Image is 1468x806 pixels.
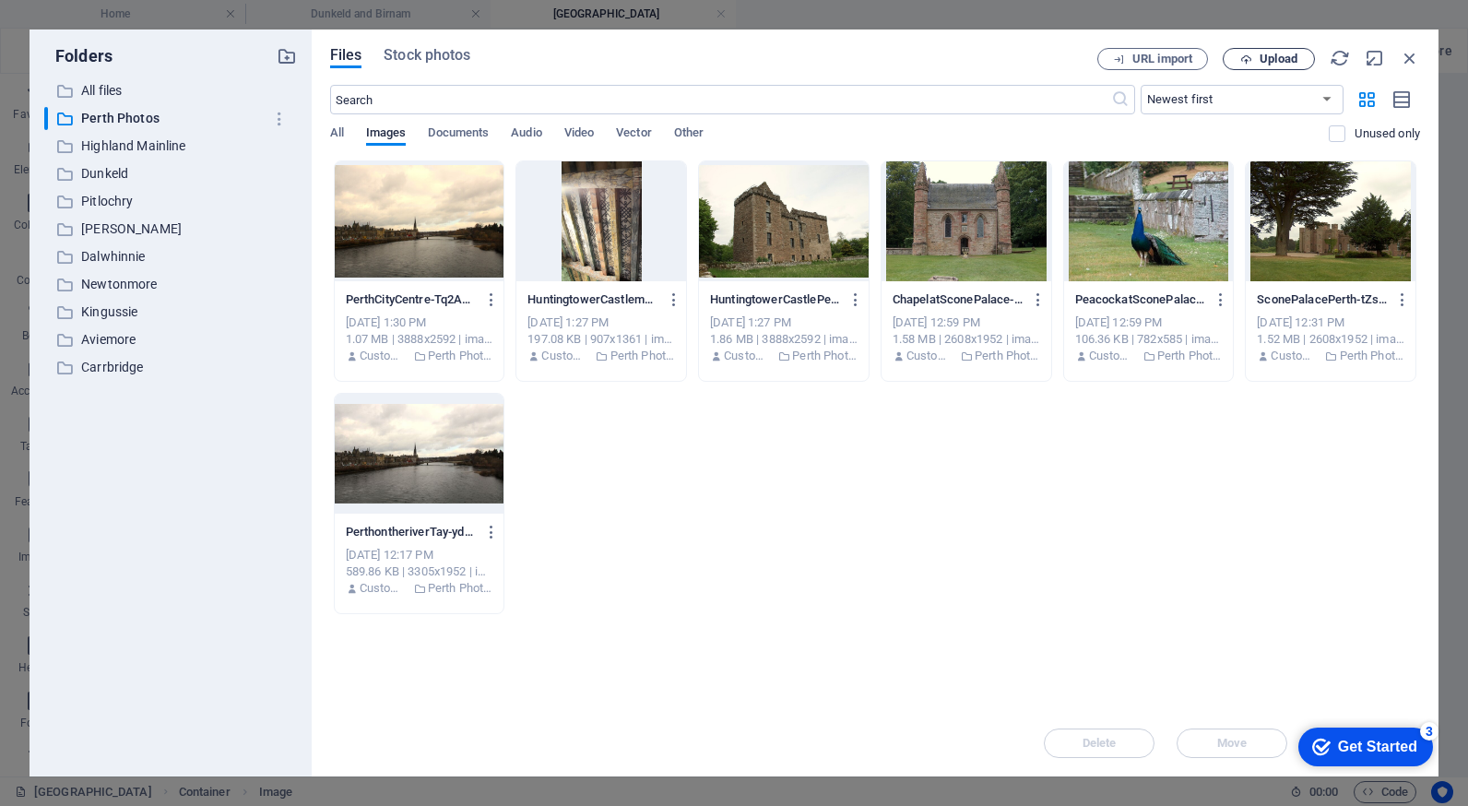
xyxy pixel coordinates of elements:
div: [DATE] 12:31 PM [1257,314,1404,331]
p: Perth Photos [792,348,857,364]
div: 3 [136,4,155,22]
div: 1.58 MB | 2608x1952 | image/jpeg [893,331,1040,348]
div: Carrbridge [44,356,297,379]
div: 1.07 MB | 3888x2592 | image/jpeg [346,331,493,348]
i: Minimize [1365,48,1385,68]
p: Folders [44,44,112,68]
p: HuntingtowerCastlePerth--GZ7xESYWUkJPHTYkJApUQ.JPG [710,291,840,308]
span: Upload [1260,53,1297,65]
p: Dunkeld [81,163,263,184]
i: Reload [1330,48,1350,68]
div: 1.86 MB | 3888x2592 | image/jpeg [710,331,858,348]
p: Perth Photos [81,108,263,129]
button: URL import [1097,48,1208,70]
button: Upload [1223,48,1315,70]
p: Customer [724,348,773,364]
div: [DATE] 1:27 PM [710,314,858,331]
p: Perth Photos [428,348,492,364]
div: Newtonmore [44,273,297,296]
p: Customer [360,348,408,364]
div: [DATE] 12:59 PM [893,314,1040,331]
p: Customer [541,348,590,364]
span: Files [330,44,362,66]
span: Stock photos [384,44,470,66]
p: Pitlochry [81,191,263,212]
div: [DATE] 1:30 PM [346,314,493,331]
div: By: Customer | Folder: Perth Photos [527,348,675,364]
p: Customer [1271,348,1320,364]
i: Create new folder [277,46,297,66]
span: All [330,122,344,148]
div: 589.86 KB | 3305x1952 | image/jpeg [346,563,493,580]
p: Customer [1089,348,1138,364]
div: By: Customer | Folder: Perth Photos [346,580,493,597]
span: Video [564,122,594,148]
i: Close [1400,48,1420,68]
span: URL import [1132,53,1192,65]
p: Perth Photos [975,348,1039,364]
span: Other [674,122,704,148]
p: Perth Photos [610,348,675,364]
div: By: Customer | Folder: Perth Photos [893,348,1040,364]
p: Displays only files that are not in use on the website. Files added during this session can still... [1355,125,1420,142]
div: Dunkeld [44,162,297,185]
div: Get Started 3 items remaining, 40% complete [15,9,149,48]
div: Dalwhinnie [44,245,297,268]
p: SconePalacePerth-tZsNnmsvQ1rWxPlXIbapOw.JPG [1257,291,1387,308]
div: 1.52 MB | 2608x1952 | image/jpeg [1257,331,1404,348]
div: [PERSON_NAME] [44,218,297,241]
p: HuntingtowerCastlemedievalpaintedceilings-3ijh1rCYliJ6RmIuqzurmQ.JPG [527,291,657,308]
div: Get Started [54,20,134,37]
span: Documents [428,122,489,148]
p: Dalwhinnie [81,246,263,267]
p: ChapelatSconePalace-oMp0vrJZjR7NDkB-jIkxmQ.JPG [893,291,1023,308]
p: Highland Mainline [81,136,263,157]
p: Kingussie [81,302,263,323]
div: [DATE] 12:17 PM [346,547,493,563]
span: Vector [616,122,652,148]
p: PerthontheriverTay-ydAsN5UYJkCzn8T8nxFnkQ.jpg [346,524,476,540]
p: Customer [360,580,408,597]
div: By: Customer | Folder: Perth Photos [710,348,858,364]
div: [DATE] 12:59 PM [1075,314,1223,331]
div: 197.08 KB | 907x1361 | image/jpeg [527,331,675,348]
p: Carrbridge [81,357,263,378]
div: Highland Mainline [44,135,297,158]
p: PeacockatSconePalacegardens-xuRN0G3BfIe-3h-0-6hBug.JPG [1075,291,1205,308]
div: Pitlochry [44,190,297,213]
input: Search [330,85,1111,114]
div: Aviemore [44,328,297,351]
div: ​Perth Photos [44,107,297,130]
p: Perth Photos [1157,348,1222,364]
div: By: Customer | Folder: Perth Photos [346,348,493,364]
span: Images [366,122,407,148]
p: Aviemore [81,329,263,350]
p: [PERSON_NAME] [81,219,263,240]
div: [DATE] 1:27 PM [527,314,675,331]
p: Perth Photos [1340,348,1404,364]
p: Newtonmore [81,274,263,295]
div: By: Customer | Folder: Perth Photos [1075,348,1223,364]
div: 106.36 KB | 782x585 | image/jpeg [1075,331,1223,348]
div: Kingussie [44,301,297,324]
p: Perth Photos [428,580,492,597]
span: Audio [511,122,541,148]
p: All files [81,80,263,101]
div: ​ [44,107,48,130]
p: PerthCityCentre-Tq2Ak-ZoVB3QAkHasAjoog.jpg [346,291,476,308]
p: Customer [906,348,955,364]
div: By: Customer | Folder: Perth Photos [1257,348,1404,364]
